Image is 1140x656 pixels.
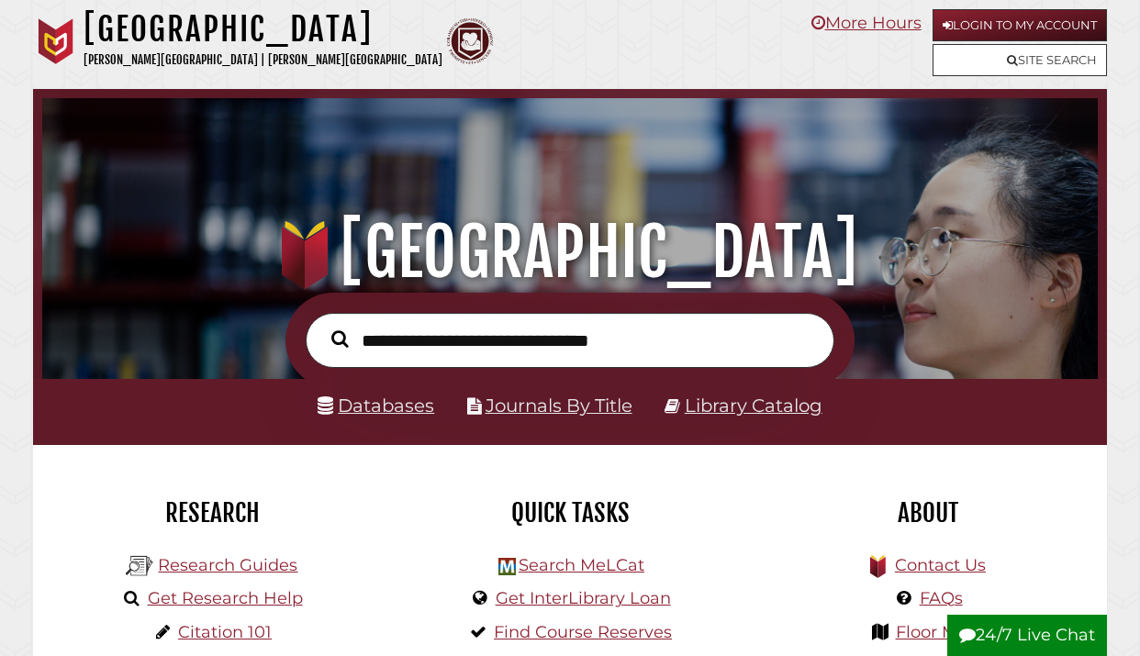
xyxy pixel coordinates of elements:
a: Databases [318,395,434,417]
a: Contact Us [895,555,986,575]
a: Floor Maps [896,622,987,642]
button: Search [322,326,357,351]
img: Calvin Theological Seminary [447,18,493,64]
i: Search [331,330,348,349]
a: Find Course Reserves [494,622,672,642]
a: Library Catalog [685,395,822,417]
h2: About [763,497,1093,528]
img: Hekman Library Logo [498,558,516,575]
h1: [GEOGRAPHIC_DATA] [60,212,1081,293]
p: [PERSON_NAME][GEOGRAPHIC_DATA] | [PERSON_NAME][GEOGRAPHIC_DATA] [84,50,442,71]
a: FAQs [920,588,963,608]
a: Get InterLibrary Loan [496,588,671,608]
h2: Quick Tasks [405,497,735,528]
h1: [GEOGRAPHIC_DATA] [84,9,442,50]
a: Get Research Help [148,588,303,608]
a: Login to My Account [933,9,1107,41]
a: Citation 101 [178,622,272,642]
h2: Research [47,497,377,528]
a: Search MeLCat [519,555,644,575]
img: Calvin University [33,18,79,64]
a: Research Guides [158,555,297,575]
a: Site Search [933,44,1107,76]
img: Hekman Library Logo [126,552,153,580]
a: Journals By Title [486,395,632,417]
a: More Hours [811,13,922,33]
